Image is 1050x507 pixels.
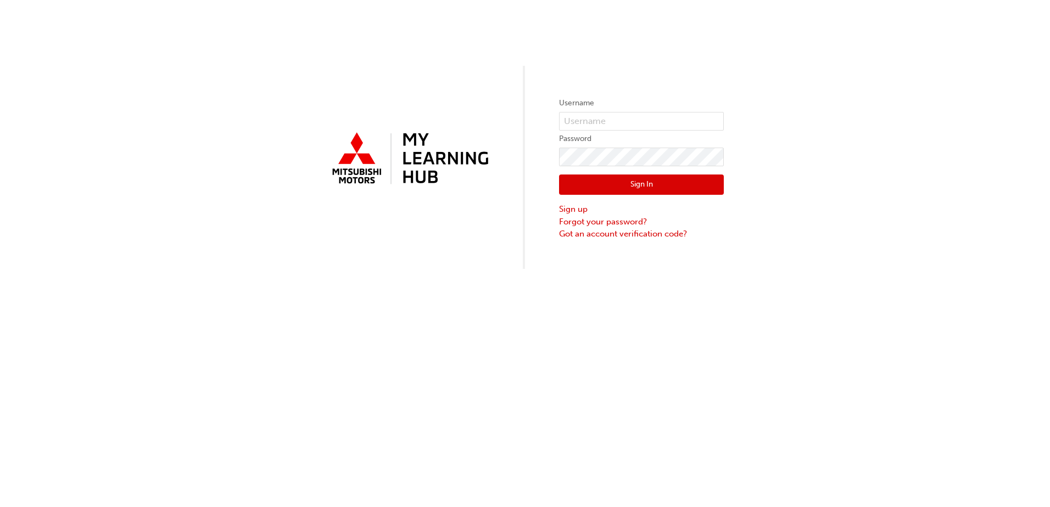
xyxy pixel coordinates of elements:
input: Username [559,112,724,131]
a: Forgot your password? [559,216,724,228]
a: Got an account verification code? [559,228,724,240]
button: Sign In [559,174,724,195]
label: Password [559,132,724,145]
img: mmal [326,128,491,190]
a: Sign up [559,203,724,216]
label: Username [559,97,724,110]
